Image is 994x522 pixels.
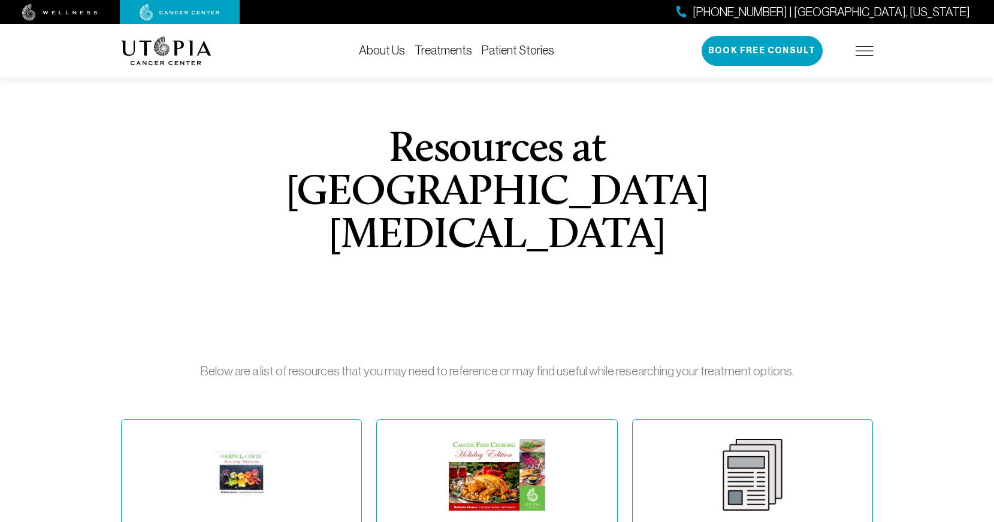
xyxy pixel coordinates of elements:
[693,4,970,21] span: [PHONE_NUMBER] | [GEOGRAPHIC_DATA], [US_STATE]
[258,129,736,258] h1: Resources at [GEOGRAPHIC_DATA][MEDICAL_DATA]
[676,4,970,21] a: [PHONE_NUMBER] | [GEOGRAPHIC_DATA], [US_STATE]
[415,44,472,57] a: Treatments
[702,36,823,66] button: Book Free Consult
[856,46,874,56] img: icon-hamburger
[121,37,212,65] img: logo
[214,439,270,511] img: Juicing eBook
[153,362,841,381] p: Below are a list of resources that you may need to reference or may find useful while researching...
[717,439,788,511] img: Articles
[482,44,554,57] a: Patient Stories
[359,44,405,57] a: About Us
[22,4,98,21] img: wellness
[449,439,545,511] img: Cancer Free Cooking eBook
[140,4,220,21] img: cancer center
